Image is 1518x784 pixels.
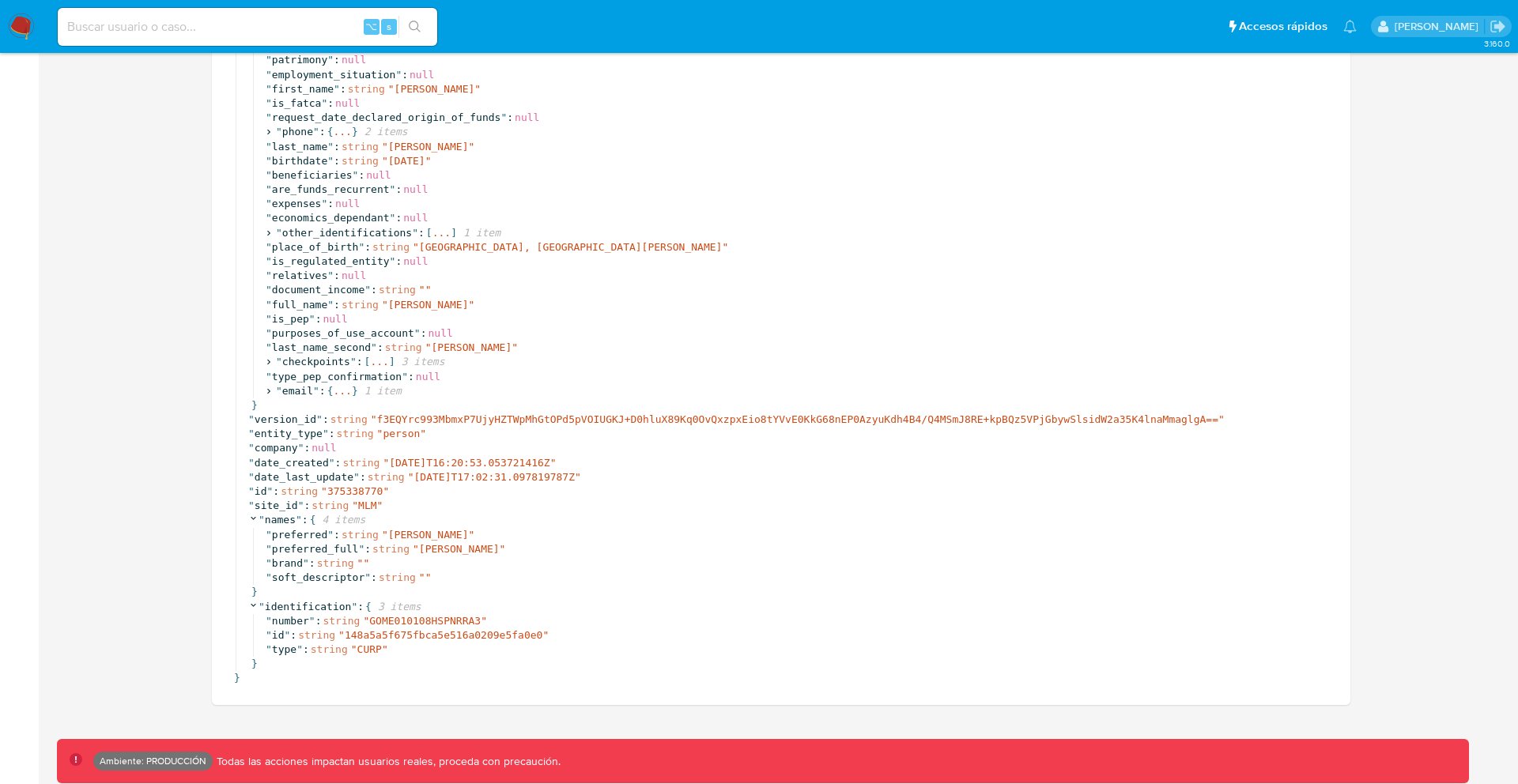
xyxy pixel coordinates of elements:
span: 3.160.0 [1484,37,1510,50]
p: Todas las acciones impactan usuarios reales, proceda con precaución. [213,754,561,769]
p: Ambiente: PRODUCCIÓN [100,758,206,764]
button: search-icon [398,16,431,38]
span: ⌥ [365,19,377,34]
a: Notificaciones [1343,20,1357,33]
p: franco.barberis@mercadolibre.com [1395,19,1484,34]
span: Accesos rápidos [1239,18,1327,35]
span: s [387,19,391,34]
a: Salir [1490,18,1506,35]
input: Buscar usuario o caso... [58,17,437,37]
